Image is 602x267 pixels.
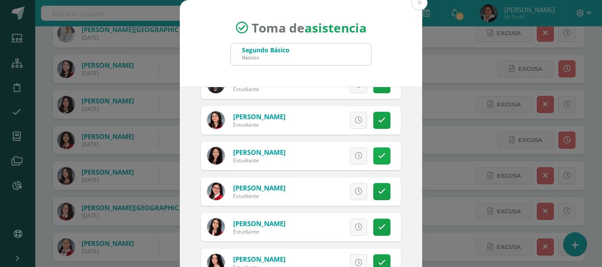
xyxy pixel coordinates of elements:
[233,148,286,157] a: [PERSON_NAME]
[233,228,286,235] div: Estudiante
[233,255,286,263] a: [PERSON_NAME]
[233,219,286,228] a: [PERSON_NAME]
[305,19,367,36] strong: asistencia
[233,112,286,121] a: [PERSON_NAME]
[233,85,286,93] div: Estudiante
[207,111,225,129] img: 34979264c452377d7e5b10f1720fad49.png
[233,121,286,128] div: Estudiante
[233,192,286,200] div: Estudiante
[231,44,371,65] input: Busca un grado o sección aquí...
[207,147,225,165] img: 475890d074aff579c20757d6059e6065.png
[207,218,225,236] img: 2610b94fb90957eed7412f84f846c9a7.png
[233,157,286,164] div: Estudiante
[207,183,225,200] img: 48d1e379442ad3fe9e4cc4db775482cc.png
[252,19,367,36] span: Toma de
[233,183,286,192] a: [PERSON_NAME]
[242,46,290,54] div: Segundo Básico
[242,54,290,61] div: Básicos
